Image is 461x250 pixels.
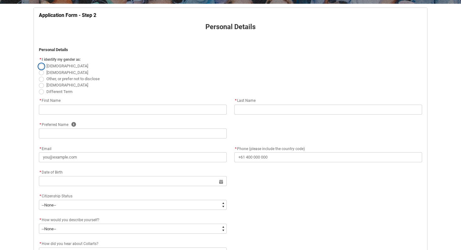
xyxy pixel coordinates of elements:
[39,47,68,52] strong: Personal Details
[39,170,63,174] span: Date of Birth
[40,98,41,103] abbr: required
[40,218,41,222] abbr: required
[234,145,307,152] label: Phone (please include the country code)
[46,89,72,94] span: Different Term
[40,57,41,62] abbr: required
[42,242,98,246] span: How did you hear about Collarts?
[46,64,88,68] span: [DEMOGRAPHIC_DATA]
[234,152,422,162] input: +61 400 000 000
[40,242,41,246] abbr: required
[234,98,256,103] span: Last Name
[40,147,41,151] abbr: required
[46,83,88,87] span: [DEMOGRAPHIC_DATA]
[235,147,236,151] abbr: required
[40,122,41,127] abbr: required
[235,98,236,103] abbr: required
[205,23,256,31] strong: Personal Details
[40,194,41,198] abbr: required
[39,12,96,18] strong: Application Form - Step 2
[39,152,227,162] input: you@example.com
[46,76,100,81] span: Other, or prefer not to disclose
[42,194,72,198] span: Citizenship Status
[46,70,88,75] span: [DEMOGRAPHIC_DATA]
[42,57,81,62] span: I identify my gender as:
[42,218,99,222] span: How would you describe yourself?
[39,145,54,152] label: Email
[39,122,68,127] span: Preferred Name
[39,98,61,103] span: First Name
[40,170,41,174] abbr: required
